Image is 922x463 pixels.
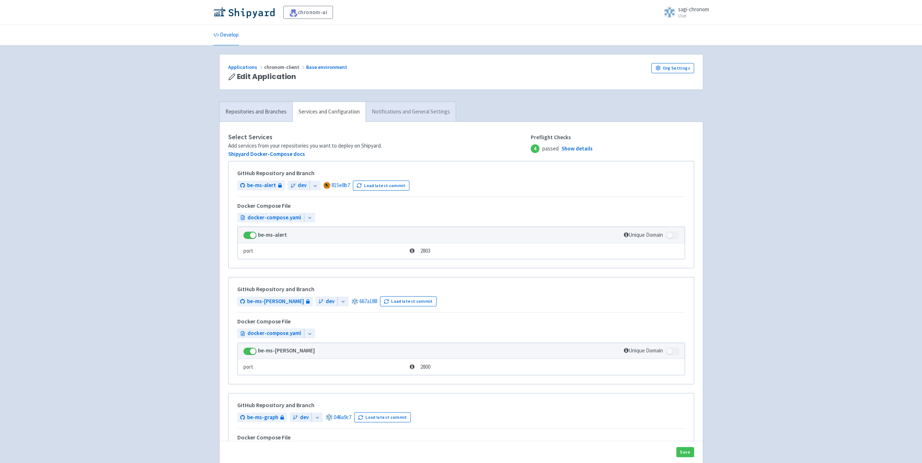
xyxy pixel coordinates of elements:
[380,296,437,306] button: Load latest commit
[213,25,239,45] a: Develop
[237,328,304,338] a: docker-compose.yaml
[237,297,313,306] a: be-ms-[PERSON_NAME]
[247,413,278,422] span: be-ms-graph
[213,7,275,18] img: Shipyard logo
[228,150,305,157] a: Shipyard Docker-Compose docs
[359,298,377,305] a: 667a188
[290,413,312,422] a: dev
[316,297,337,306] a: dev
[624,231,663,238] span: Unique Domain
[237,181,285,190] a: be-ms-alert
[353,181,410,191] button: Load latest commit
[651,63,694,73] a: Org Settings
[258,231,287,238] strong: be-ms-alert
[659,7,709,18] a: sagi-chronom User
[237,213,304,223] a: docker-compose.yaml
[237,402,685,409] h5: GitHub Repository and Branch
[366,102,456,122] a: Notifications and General Settings
[237,318,291,325] h5: Docker Compose File
[237,413,287,422] a: be-ms-graph
[288,181,309,190] a: dev
[247,214,301,222] span: docker-compose.yaml
[237,434,291,441] h5: Docker Compose File
[678,13,709,18] small: User
[562,145,593,153] a: Show details
[220,102,292,122] a: Repositories and Branches
[264,64,306,70] span: chronom-client
[531,133,593,142] span: Preflight Checks
[247,329,301,338] span: docker-compose.yaml
[247,181,276,190] span: be-ms-alert
[238,243,408,259] td: port
[228,142,531,150] div: Add services from your repositories you want to deploy on Shipyard.
[334,414,351,421] a: 046a9c7
[228,133,531,141] h4: Select Services
[228,64,264,70] a: Applications
[676,447,694,457] button: Save
[410,363,430,371] span: 2800
[237,203,291,209] h5: Docker Compose File
[237,73,296,81] span: Edit Application
[531,144,539,153] span: 4
[292,102,366,122] a: Services and Configuration
[678,6,709,13] span: sagi-chronom
[354,412,411,422] button: Load latest commit
[306,64,348,70] a: Base environment
[283,6,333,19] a: chronom-ai
[410,247,430,255] span: 2803
[331,182,350,189] a: 815e8b7
[237,286,685,293] h5: GitHub Repository and Branch
[298,181,306,190] span: dev
[326,297,334,306] span: dev
[237,170,685,177] h5: GitHub Repository and Branch
[624,347,663,354] span: Unique Domain
[531,144,593,153] span: passed
[247,297,304,306] span: be-ms-[PERSON_NAME]
[238,359,408,375] td: port
[258,347,315,354] strong: be-ms-[PERSON_NAME]
[300,413,309,422] span: dev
